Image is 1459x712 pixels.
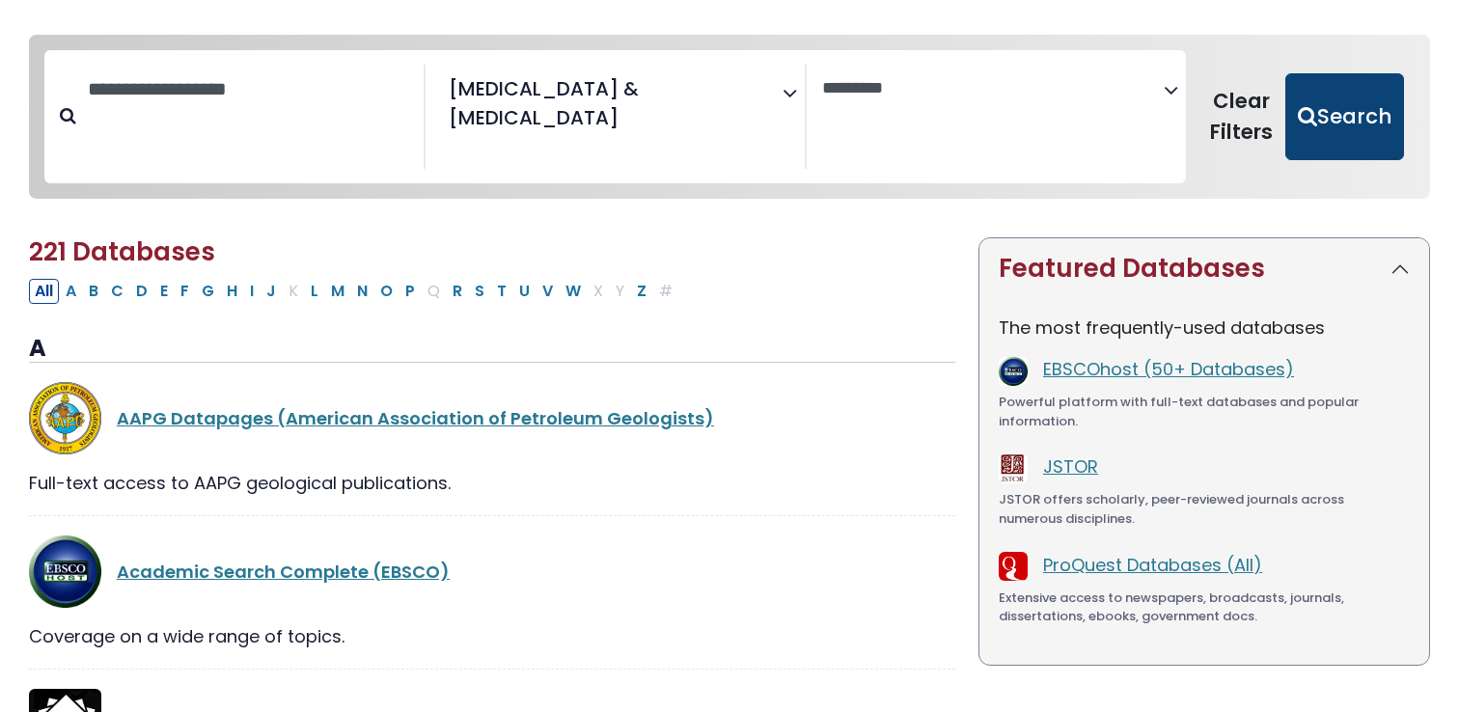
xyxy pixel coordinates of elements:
h3: A [29,335,955,364]
button: Filter Results U [513,279,536,304]
button: Filter Results A [60,279,82,304]
button: Filter Results H [221,279,243,304]
button: Filter Results L [305,279,324,304]
button: Clear Filters [1197,73,1285,160]
button: Filter Results P [399,279,421,304]
div: Alpha-list to filter by first letter of database name [29,277,680,301]
div: Powerful platform with full-text databases and popular information. [999,393,1410,430]
button: Filter Results G [196,279,220,304]
span: 221 Databases [29,234,215,269]
span: [MEDICAL_DATA] & [MEDICAL_DATA] [449,74,779,132]
button: Featured Databases [979,238,1429,299]
button: Filter Results D [130,279,153,304]
textarea: Search [441,140,454,160]
input: Search database by title or keyword [76,73,424,105]
nav: Search filters [29,35,1430,200]
div: JSTOR offers scholarly, peer-reviewed journals across numerous disciplines. [999,490,1410,528]
button: Filter Results B [83,279,104,304]
div: Full-text access to AAPG geological publications. [29,470,955,496]
button: All [29,279,59,304]
button: Filter Results J [261,279,282,304]
button: Filter Results N [351,279,373,304]
button: Filter Results E [154,279,174,304]
button: Filter Results T [491,279,512,304]
button: Filter Results I [244,279,260,304]
textarea: Search [822,79,1164,99]
a: EBSCOhost (50+ Databases) [1043,357,1294,381]
li: Speech Pathology & Audiology [441,74,779,132]
button: Filter Results S [469,279,490,304]
a: Academic Search Complete (EBSCO) [117,560,450,584]
button: Filter Results M [325,279,350,304]
button: Filter Results V [537,279,559,304]
button: Filter Results C [105,279,129,304]
p: The most frequently-used databases [999,315,1410,341]
a: AAPG Datapages (American Association of Petroleum Geologists) [117,406,714,430]
button: Filter Results O [374,279,399,304]
button: Submit for Search Results [1285,73,1404,160]
a: JSTOR [1043,454,1098,479]
a: ProQuest Databases (All) [1043,553,1262,577]
button: Filter Results F [175,279,195,304]
button: Filter Results Z [631,279,652,304]
button: Filter Results W [560,279,587,304]
button: Filter Results R [447,279,468,304]
div: Extensive access to newspapers, broadcasts, journals, dissertations, ebooks, government docs. [999,589,1410,626]
div: Coverage on a wide range of topics. [29,623,955,649]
